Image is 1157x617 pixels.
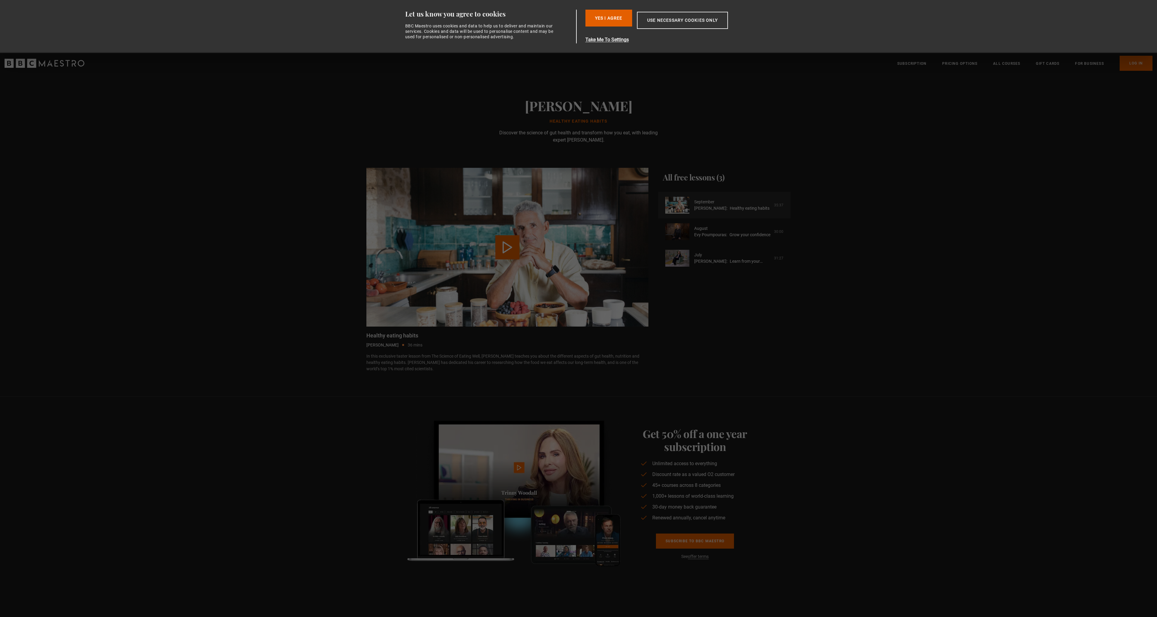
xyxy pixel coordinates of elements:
[652,471,750,478] p: Discount rate as a valued O2 customer
[1075,61,1104,67] a: For business
[637,12,728,29] button: Use necessary cookies only
[694,258,770,265] a: [PERSON_NAME]: Learn from your setbacks
[694,232,770,238] a: Evy Poumpouras: Grow your confidence
[494,98,663,113] h1: [PERSON_NAME]
[688,554,709,559] a: offer terms
[585,10,632,27] button: Yes I Agree
[694,205,770,211] a: [PERSON_NAME]: Healthy eating habits
[656,534,734,549] a: Subscribe to BBC Maestro
[585,36,757,43] button: Take Me To Settings
[366,342,399,348] p: [PERSON_NAME]
[1120,56,1152,71] a: Log In
[366,353,648,372] p: In this exclusive taster lesson from The Science of Eating Well, [PERSON_NAME] teaches you about ...
[495,235,519,259] button: Play Lesson Healthy eating habits
[640,427,750,453] h2: Get 50% off a one year subscription
[652,482,750,489] p: 45+ courses across 8 categories
[658,168,791,187] h2: All free lessons (3)
[408,342,422,348] p: 36 mins
[652,503,750,511] p: 30-day money back guarantee
[1036,61,1059,67] a: Gift Cards
[897,56,1152,71] nav: Primary
[652,493,750,500] p: 1,000+ lessons of world-class learning
[5,59,84,68] svg: BBC Maestro
[405,10,574,18] div: Let us know you agree to cookies
[942,61,977,67] a: Pricing Options
[897,61,927,67] a: Subscription
[640,553,750,560] p: See
[405,23,557,40] div: BBC Maestro uses cookies and data to help us to deliver and maintain our services. Cookies and da...
[652,514,750,521] p: Renewed annually, cancel anytime
[993,61,1020,67] a: All Courses
[494,118,663,124] p: Healthy eating habits
[366,168,648,327] video-js: Video Player
[494,129,663,144] p: Discover the science of gut health and transform how you eat, with leading expert [PERSON_NAME].
[652,460,750,467] p: Unlimited access to everything
[366,331,648,340] p: Healthy eating habits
